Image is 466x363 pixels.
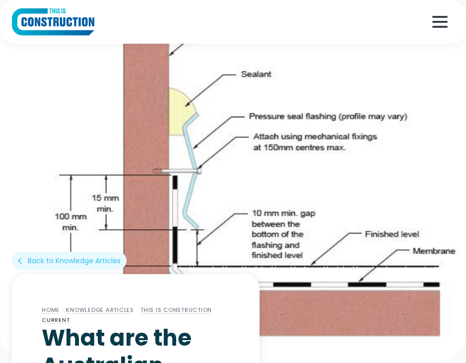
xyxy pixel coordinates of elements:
[212,304,218,316] div: /
[60,304,66,316] div: /
[12,8,94,36] img: This Is Construction Logo
[12,8,94,36] a: home
[66,306,134,314] a: Knowledge Articles
[12,252,127,270] a: arrow_back_iosBack to Knowledge Articles
[140,306,212,314] a: This Is Construction
[425,7,454,36] div: menu
[28,256,121,266] div: Back to Knowledge Articles
[42,306,60,314] a: Home
[18,256,26,266] div: arrow_back_ios
[134,304,140,316] div: /
[42,316,70,324] a: Current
